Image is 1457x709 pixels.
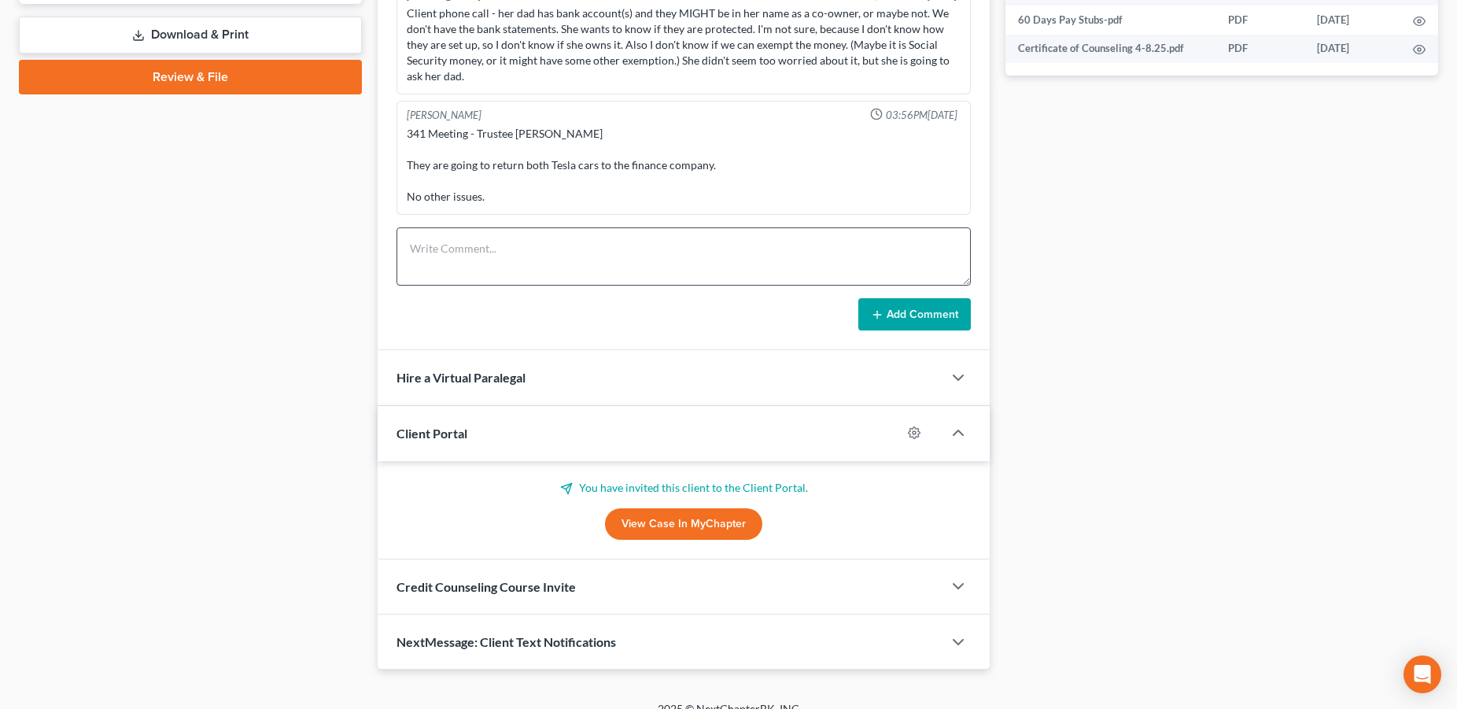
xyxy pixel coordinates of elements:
div: [PERSON_NAME] [407,108,481,123]
span: Client Portal [397,426,467,441]
a: Download & Print [19,17,362,54]
a: View Case in MyChapter [605,508,762,540]
span: Credit Counseling Course Invite [397,579,576,594]
div: Open Intercom Messenger [1404,655,1441,693]
button: Add Comment [858,298,971,331]
span: Hire a Virtual Paralegal [397,370,526,385]
td: [DATE] [1304,35,1400,63]
td: PDF [1215,6,1304,34]
a: Review & File [19,60,362,94]
td: [DATE] [1304,6,1400,34]
div: Client phone call - her dad has bank account(s) and they MIGHT be in her name as a co-owner, or m... [407,6,961,84]
div: 341 Meeting - Trustee [PERSON_NAME] They are going to return both Tesla cars to the finance compa... [407,126,961,205]
td: Certificate of Counseling 4-8.25.pdf [1005,35,1215,63]
p: You have invited this client to the Client Portal. [397,480,971,496]
td: PDF [1215,35,1304,63]
td: 60 Days Pay Stubs-pdf [1005,6,1215,34]
span: NextMessage: Client Text Notifications [397,634,616,649]
span: 03:56PM[DATE] [886,108,957,123]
